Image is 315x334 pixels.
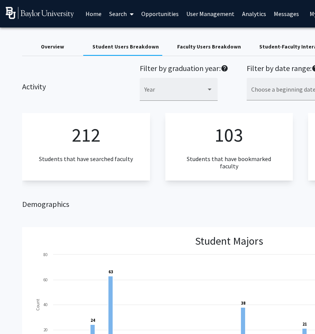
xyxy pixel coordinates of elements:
[178,155,281,170] h3: Students that have bookmarked faculty
[165,113,293,181] app-numeric-analytics: Students that have bookmarked faculty
[39,155,133,163] h3: Students that have searched faculty
[241,300,246,306] text: 38
[215,121,243,149] p: 103
[105,0,137,27] a: Search
[90,318,95,323] text: 24
[92,43,159,51] div: Student Users Breakdown
[221,64,228,73] mat-icon: help
[238,0,270,27] a: Analytics
[108,269,113,274] text: 63
[44,327,47,332] text: 20
[44,302,47,307] text: 40
[44,277,47,282] text: 60
[22,64,46,91] h2: Activity
[34,299,40,310] text: Count
[72,121,100,149] p: 212
[195,235,263,248] h3: Student Majors
[41,43,64,51] div: Overview
[302,321,307,327] text: 21
[6,7,74,19] img: Baylor University Logo
[270,0,303,27] a: Messages
[82,0,105,27] a: Home
[22,113,150,181] app-numeric-analytics: Students that have searched faculty
[183,0,238,27] a: User Management
[44,252,47,257] text: 80
[140,64,228,75] h2: Filter by graduation year:
[6,300,32,328] iframe: Chat
[137,0,183,27] a: Opportunities
[177,43,241,51] div: Faculty Users Breakdown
